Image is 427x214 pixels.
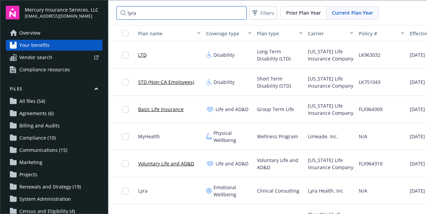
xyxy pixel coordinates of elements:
[254,25,305,41] button: Plan type
[206,30,244,37] div: Coverage type
[332,9,373,16] span: Current Plan Year
[257,106,294,113] span: Group Term Life
[6,194,103,204] a: System Administration
[6,169,103,180] a: Projects
[25,13,98,19] span: [EMAIL_ADDRESS][DOMAIN_NAME]
[308,30,346,37] div: Carrier
[257,48,302,62] span: Long Term Disability (LTD)
[19,96,45,107] span: All files (54)
[260,10,274,17] span: Filters
[257,133,298,140] span: Wellness Program
[410,78,425,86] span: [DATE]
[359,78,380,86] span: LK751043
[257,187,299,194] span: Clinical Consulting
[213,78,235,86] span: Disability
[19,108,54,119] span: Agreements (6)
[257,30,295,37] div: Plan type
[6,120,103,131] a: Billing and Audits
[213,129,252,144] span: Physical Wellbeing
[308,75,353,89] span: [US_STATE] Life Insurance Company
[308,187,343,194] span: Lyra Health, Inc
[410,187,425,194] span: [DATE]
[213,184,252,198] span: Emotional Wellbeing
[122,30,129,37] input: Select all
[138,187,148,194] span: Lyra
[25,6,98,13] span: Mercury Insurance Services, LLC
[6,96,103,107] a: All files (54)
[410,51,425,58] span: [DATE]
[135,25,203,41] button: Plan name
[359,30,397,37] div: Policy #
[216,106,248,113] span: Life and AD&D
[122,188,129,194] input: Toggle Row Selected
[410,160,425,167] span: [DATE]
[6,181,103,192] a: Renewals and Strategy (19)
[308,102,353,117] span: [US_STATE] Life Insurance Company
[122,79,129,86] input: Toggle Row Selected
[138,78,194,86] a: STD (Non-CA Employees)
[19,169,37,180] span: Projects
[138,30,193,37] div: Plan name
[286,9,321,16] span: Prior Plan Year
[6,145,103,156] a: Communications (15)
[19,28,40,38] span: Overview
[6,64,103,75] a: Compliance resources
[308,133,338,140] span: Limeade, Inc.
[138,133,160,140] span: MyHealth
[257,75,302,89] span: Short Term Disability (STD)
[305,25,356,41] button: Carrier
[249,6,277,20] button: Filters
[359,160,383,167] span: FLX964310
[356,25,407,41] button: Policy #
[359,106,383,113] span: FLX964309
[122,160,129,167] input: Toggle Row Selected
[216,160,248,167] span: Life and AD&D
[410,133,425,140] span: [DATE]
[19,132,56,143] span: Compliance (10)
[308,157,353,171] span: [US_STATE] Life Insurance Company
[6,28,103,38] a: Overview
[138,106,184,113] a: Basic Life Insurance
[138,160,194,167] a: Voluntary Life and AD&D
[122,133,129,140] input: Toggle Row Selected
[257,157,302,171] span: Voluntary Life and AD&D
[6,6,19,19] img: navigator-logo.svg
[19,181,81,192] span: Renewals and Strategy (19)
[359,133,367,140] span: N/A
[203,25,254,41] button: Coverage type
[122,106,129,113] input: Toggle Row Selected
[138,51,147,58] a: LTD
[213,51,235,58] span: Disability
[19,194,71,204] span: System Administration
[19,120,60,131] span: Billing and Audits
[6,40,103,51] a: Your benefits
[6,157,103,168] a: Marketing
[116,6,247,20] input: Search by name
[359,51,380,58] span: LK963032
[6,86,103,94] button: Files
[122,52,129,58] input: Toggle Row Selected
[359,187,367,194] span: N/A
[308,48,353,62] span: [US_STATE] Life Insurance Company
[6,132,103,143] a: Compliance (10)
[6,108,103,119] a: Agreements (6)
[19,52,52,63] span: Vendor search
[19,40,50,51] span: Your benefits
[410,106,425,113] span: [DATE]
[25,6,103,19] button: Mercury Insurance Services, LLC[EMAIL_ADDRESS][DOMAIN_NAME]
[251,8,276,18] span: Filters
[6,52,103,63] a: Vendor search
[19,145,67,156] span: Communications (15)
[19,157,42,168] span: Marketing
[19,64,70,75] span: Compliance resources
